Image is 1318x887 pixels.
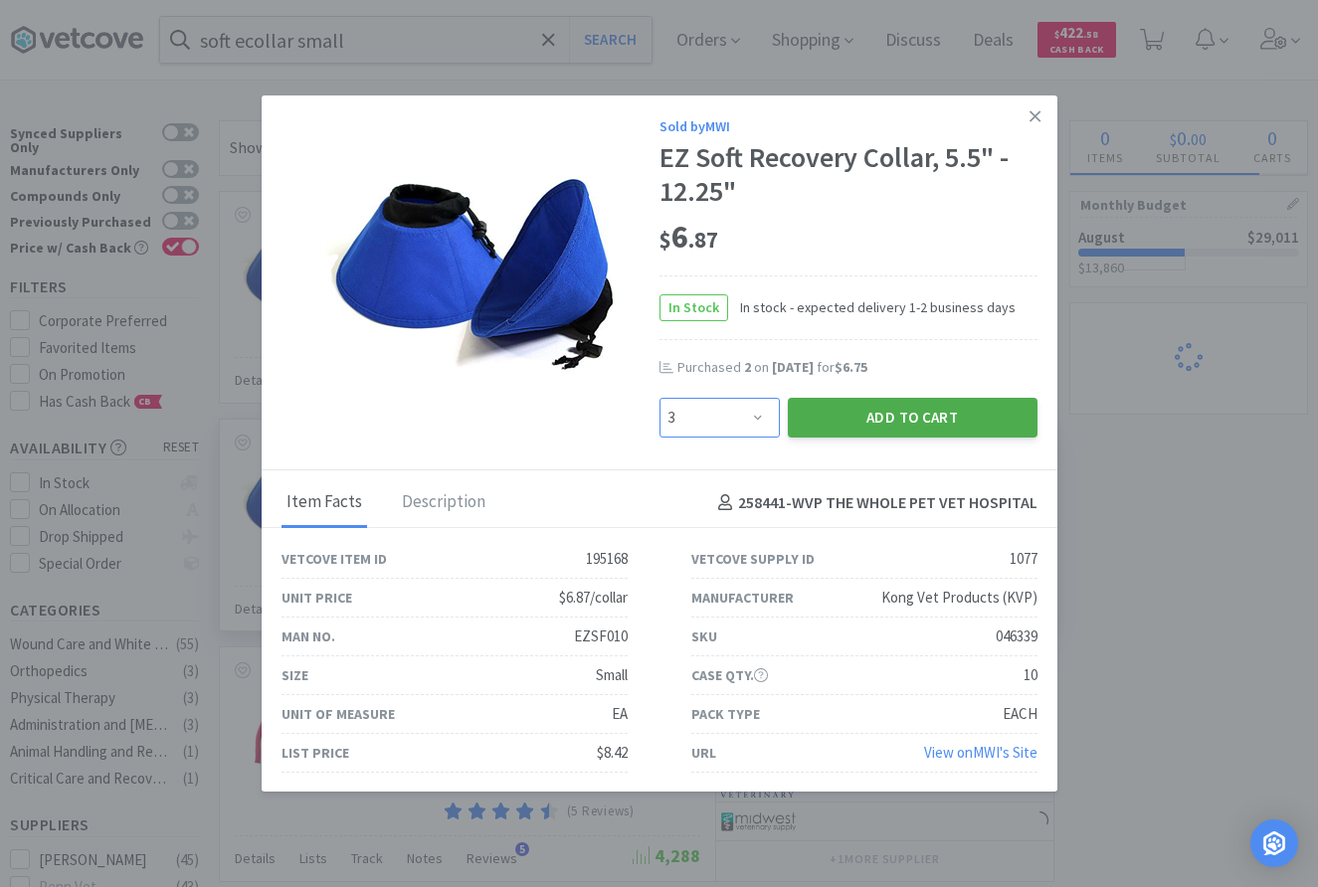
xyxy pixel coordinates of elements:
[659,115,1037,137] div: Sold by MWI
[596,663,628,687] div: Small
[574,624,628,648] div: EZSF010
[688,226,718,254] span: . 87
[612,702,628,726] div: EA
[691,587,794,609] div: Manufacturer
[282,664,308,686] div: Size
[659,226,671,254] span: $
[691,742,716,764] div: URL
[691,664,768,686] div: Case Qty.
[677,358,1037,378] div: Purchased on for
[559,586,628,610] div: $6.87/collar
[1010,547,1037,571] div: 1077
[728,296,1016,318] span: In stock - expected delivery 1-2 business days
[710,490,1037,516] h4: 258441 - WVP THE WHOLE PET VET HOSPITAL
[397,478,490,528] div: Description
[691,548,815,570] div: Vetcove Supply ID
[1024,663,1037,687] div: 10
[1250,819,1298,867] div: Open Intercom Messenger
[996,624,1037,648] div: 046339
[788,398,1037,438] button: Add to Cart
[321,177,620,375] img: 57b37b7583954645a89951dc7ef8ebfd_1077.png
[881,586,1037,610] div: Kong Vet Products (KVP)
[691,625,717,647] div: SKU
[282,742,349,764] div: List Price
[282,703,395,725] div: Unit of Measure
[282,478,367,528] div: Item Facts
[691,703,760,725] div: Pack Type
[597,741,628,765] div: $8.42
[586,547,628,571] div: 195168
[660,295,727,320] span: In Stock
[659,217,718,257] span: 6
[659,141,1037,208] div: EZ Soft Recovery Collar, 5.5" - 12.25"
[744,358,751,376] span: 2
[772,358,814,376] span: [DATE]
[282,625,335,647] div: Man No.
[835,358,867,376] span: $6.75
[282,548,387,570] div: Vetcove Item ID
[1003,702,1037,726] div: EACH
[282,587,352,609] div: Unit Price
[924,743,1037,762] a: View onMWI's Site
